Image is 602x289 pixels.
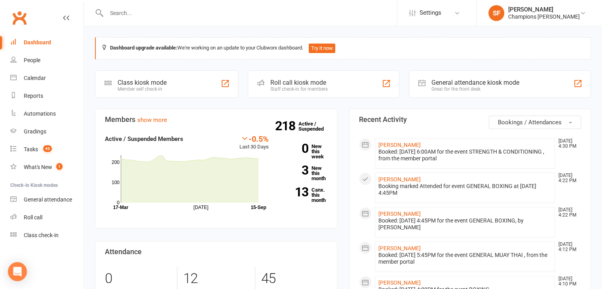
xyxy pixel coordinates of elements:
[378,148,552,162] div: Booked: [DATE] 6:00AM for the event STRENGTH & CONDITIONING , from the member portal
[270,79,328,86] div: Roll call kiosk mode
[10,226,84,244] a: Class kiosk mode
[431,79,519,86] div: General attendance kiosk mode
[24,75,46,81] div: Calendar
[378,279,421,286] a: [PERSON_NAME]
[378,142,421,148] a: [PERSON_NAME]
[508,6,580,13] div: [PERSON_NAME]
[309,44,335,53] button: Try it now
[378,176,421,183] a: [PERSON_NAME]
[10,191,84,209] a: General attendance kiosk mode
[378,217,552,231] div: Booked: [DATE] 4:45PM for the event GENERAL BOXING, by [PERSON_NAME]
[105,248,327,256] h3: Attendance
[10,51,84,69] a: People
[281,187,327,203] a: 13Canx. this month
[118,79,167,86] div: Class kiosk mode
[24,164,52,170] div: What's New
[281,144,327,159] a: 0New this week
[10,69,84,87] a: Calendar
[555,242,581,252] time: [DATE] 4:12 PM
[555,173,581,183] time: [DATE] 4:22 PM
[105,135,183,143] strong: Active / Suspended Members
[56,163,63,170] span: 1
[105,116,327,124] h3: Members
[24,128,46,135] div: Gradings
[378,245,421,251] a: [PERSON_NAME]
[10,123,84,141] a: Gradings
[275,120,298,132] strong: 218
[488,5,504,21] div: SF
[24,196,72,203] div: General attendance
[10,105,84,123] a: Automations
[118,86,167,92] div: Member self check-in
[10,158,84,176] a: What's New1
[95,37,591,59] div: We're working on an update to your Clubworx dashboard.
[137,116,167,124] a: show more
[43,145,52,152] span: 45
[489,116,581,129] button: Bookings / Attendances
[508,13,580,20] div: Champions [PERSON_NAME]
[431,86,519,92] div: Great for the front desk
[110,45,177,51] strong: Dashboard upgrade available:
[24,93,43,99] div: Reports
[8,262,27,281] div: Open Intercom Messenger
[378,252,552,265] div: Booked: [DATE] 5:45PM for the event GENERAL MUAY THAI , from the member portal
[498,119,562,126] span: Bookings / Attendances
[555,207,581,218] time: [DATE] 4:22 PM
[281,143,308,154] strong: 0
[555,276,581,287] time: [DATE] 4:10 PM
[239,134,269,151] div: Last 30 Days
[239,134,269,143] div: -0.5%
[24,39,51,46] div: Dashboard
[555,139,581,149] time: [DATE] 4:30 PM
[420,4,441,22] span: Settings
[270,86,328,92] div: Staff check-in for members
[9,8,29,28] a: Clubworx
[281,164,308,176] strong: 3
[378,183,552,196] div: Booking marked Attended for event GENERAL BOXING at [DATE] 4:45PM
[24,232,59,238] div: Class check-in
[281,165,327,181] a: 3New this month
[281,186,308,198] strong: 13
[10,34,84,51] a: Dashboard
[298,115,333,137] a: 218Active / Suspended
[104,8,397,19] input: Search...
[359,116,581,124] h3: Recent Activity
[10,141,84,158] a: Tasks 45
[10,87,84,105] a: Reports
[24,57,40,63] div: People
[24,110,56,117] div: Automations
[24,214,42,221] div: Roll call
[24,146,38,152] div: Tasks
[378,211,421,217] a: [PERSON_NAME]
[10,209,84,226] a: Roll call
